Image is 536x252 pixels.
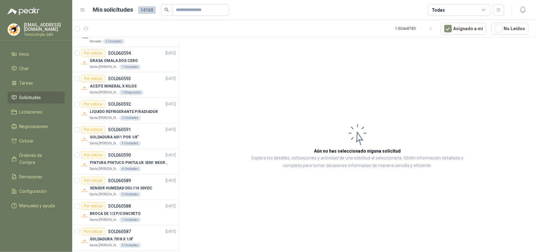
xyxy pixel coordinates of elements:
div: 4 Unidades [119,166,141,171]
a: Remisiones [8,171,65,183]
div: Por cotizar [81,202,106,210]
p: SENSOR HUMEDAD DOL114 30VDC [90,185,152,191]
p: LIQUIDO REFRIGERANTE P/RADIADOR [90,109,158,115]
a: Negociaciones [8,120,65,132]
p: SOL060594 [108,51,131,55]
a: Por cotizarSOL060589[DATE] Company LogoSENSOR HUMEDAD DOL114 30VDCSanta [PERSON_NAME]2 Unidades [72,174,179,200]
a: Órdenes de Compra [8,149,65,168]
span: 14160 [138,6,156,14]
p: [DATE] [165,76,176,82]
span: Configuración [19,188,47,195]
p: Santa [PERSON_NAME] [90,115,118,120]
a: Por cotizarSOL060594[DATE] Company LogoGRASA OMALA DOS CEROSanta [PERSON_NAME]1 Unidades [72,47,179,72]
p: SOL060593 [108,76,131,81]
a: Tareas [8,77,65,89]
a: Por cotizarSOL060587[DATE] Company LogoSOLDADURA 7018 X 1/8"Santa [PERSON_NAME]5 Unidades [72,225,179,251]
span: Órdenes de Compra [19,152,59,166]
a: Cotizar [8,135,65,147]
p: Almatec [90,39,102,44]
p: SOL060589 [108,178,131,183]
p: SOL060590 [108,153,131,157]
span: Inicio [19,51,30,58]
span: Remisiones [19,173,43,180]
span: Solicitudes [19,94,41,101]
div: Por cotizar [81,75,106,82]
a: Solicitudes [8,92,65,104]
p: [DATE] [165,203,176,209]
p: SOLDADURA 6011 POR 1/8" [90,134,139,140]
p: GRASA OMALA DOS CERO [90,58,138,64]
span: Licitaciones [19,109,43,115]
p: Santa [PERSON_NAME] [90,217,118,222]
p: [DATE] [165,152,176,158]
span: Chat [19,65,29,72]
p: Explora los detalles, cotizaciones y actividad de una solicitud al seleccionarla. Obtén informaci... [242,154,473,170]
span: Negociaciones [19,123,48,130]
p: Santa [PERSON_NAME] [90,166,118,171]
div: 1 - 50 de 8783 [395,24,436,34]
div: 5 Unidades [119,243,141,248]
p: SOLDADURA 7018 X 1/8" [90,236,133,242]
a: Por cotizarSOL060588[DATE] Company LogoBROCA DE 1/2 P/CONCRETOSanta [PERSON_NAME]1 Unidades [72,200,179,225]
span: Cotizar [19,137,34,144]
img: Company Logo [81,161,89,169]
p: [DATE] [165,50,176,56]
img: Company Logo [81,212,89,220]
h1: Mis solicitudes [93,5,133,14]
p: Tornicomple SAS [24,33,65,36]
span: Manuales y ayuda [19,202,55,209]
p: SOL060588 [108,204,131,208]
p: [DATE] [165,101,176,107]
p: PINTURA PINTUCO PINTULUX 3EN1 NEGRO X G [90,160,168,166]
a: Configuración [8,185,65,197]
img: Company Logo [81,136,89,143]
img: Company Logo [81,85,89,92]
p: Santa [PERSON_NAME] [90,243,118,248]
a: Por cotizarSOL060591[DATE] Company LogoSOLDADURA 6011 POR 1/8"Santa [PERSON_NAME]5 Unidades [72,123,179,149]
div: 5 Unidades [119,141,141,146]
div: Todas [432,7,445,14]
a: Inicio [8,48,65,60]
div: 1 Unidades [119,64,141,70]
p: Santa [PERSON_NAME] [90,141,118,146]
div: 5 Unidades [103,39,125,44]
div: 1 Unidades [119,217,141,222]
p: Santa [PERSON_NAME] [90,192,118,197]
button: Asignado a mi [441,23,486,35]
img: Company Logo [81,34,89,42]
p: [EMAIL_ADDRESS][DOMAIN_NAME] [24,23,65,31]
p: Santa [PERSON_NAME] [90,64,118,70]
div: Por cotizar [81,126,106,133]
a: Chat [8,63,65,75]
img: Company Logo [8,24,20,36]
div: Por cotizar [81,151,106,159]
a: Licitaciones [8,106,65,118]
div: Por cotizar [81,228,106,235]
img: Logo peakr [8,8,40,15]
span: Tareas [19,80,33,87]
p: SOL060587 [108,229,131,234]
a: Por cotizarSOL060592[DATE] Company LogoLIQUIDO REFRIGERANTE P/RADIADORSanta [PERSON_NAME]2 Unidades [72,98,179,123]
p: [DATE] [165,229,176,235]
span: search [165,8,169,12]
a: Por cotizarSOL060590[DATE] Company LogoPINTURA PINTUCO PINTULUX 3EN1 NEGRO X GSanta [PERSON_NAME]... [72,149,179,174]
div: 2 Unidades [119,115,141,120]
p: [DATE] [165,127,176,133]
img: Company Logo [81,59,89,67]
div: 2 Unidades [119,192,141,197]
div: Por cotizar [81,49,106,57]
img: Company Logo [81,187,89,194]
div: Por cotizar [81,177,106,184]
button: No Leídos [491,23,528,35]
p: BROCA DE 1/2 P/CONCRETO [90,211,141,217]
img: Company Logo [81,238,89,245]
p: ACEITE MINERAL X KILOS [90,83,137,89]
p: SOL060591 [108,127,131,132]
p: SOL060592 [108,102,131,106]
div: Por cotizar [81,100,106,108]
p: Santa [PERSON_NAME] [90,90,118,95]
img: Company Logo [81,110,89,118]
p: [DATE] [165,178,176,184]
a: Por cotizarSOL060593[DATE] Company LogoACEITE MINERAL X KILOSSanta [PERSON_NAME]1 Kilogramos [72,72,179,98]
div: 1 Kilogramos [119,90,143,95]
